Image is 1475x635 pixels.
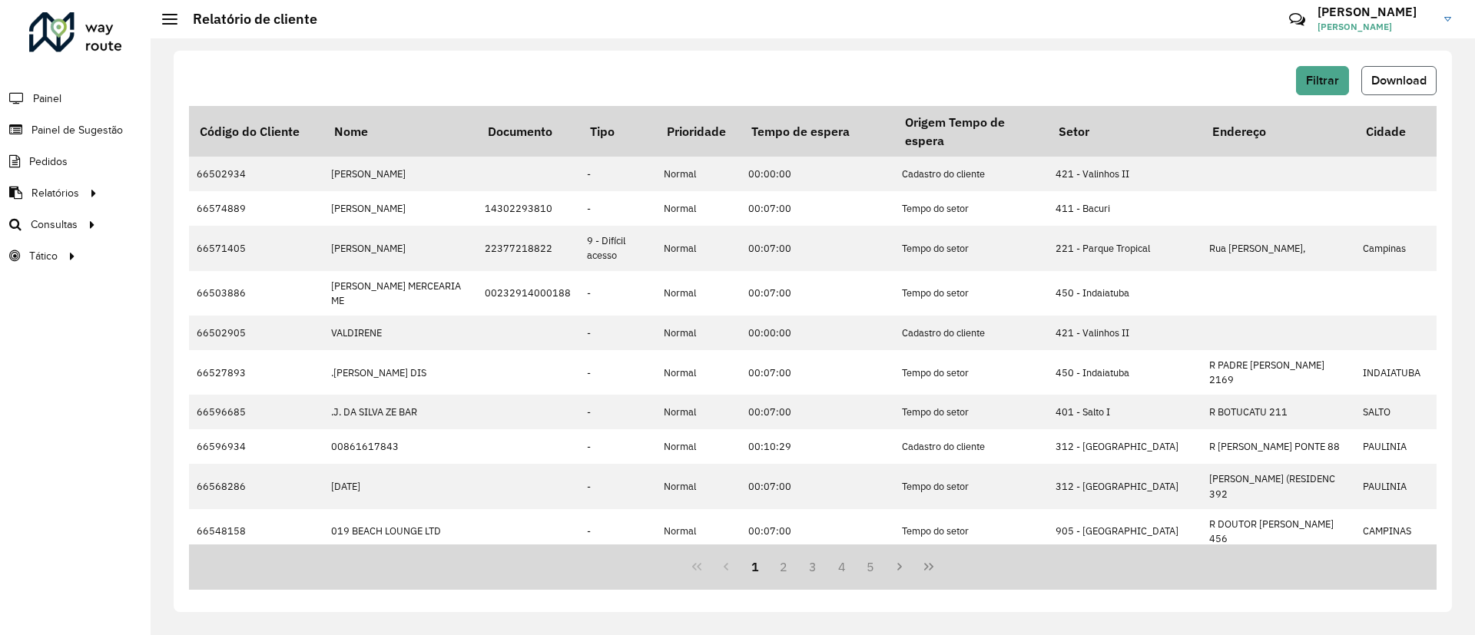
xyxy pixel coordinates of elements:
td: - [579,509,656,554]
button: 2 [769,552,798,581]
td: 411 - Bacuri [1048,191,1202,226]
td: - [579,395,656,429]
td: 00:07:00 [741,191,894,226]
td: 66596934 [189,429,323,464]
span: Download [1371,74,1427,87]
th: Nome [323,106,477,157]
td: 00:07:00 [741,395,894,429]
td: 66568286 [189,464,323,508]
td: R PADRE [PERSON_NAME] 2169 [1202,350,1355,395]
td: Cadastro do cliente [894,157,1048,191]
span: Painel [33,91,61,107]
td: [DATE] [323,464,477,508]
td: Tempo do setor [894,191,1048,226]
td: 312 - [GEOGRAPHIC_DATA] [1048,429,1202,464]
td: 401 - Salto I [1048,395,1202,429]
td: - [579,191,656,226]
td: 00:00:00 [741,157,894,191]
td: 019 BEACH LOUNGE LTD [323,509,477,554]
button: Next Page [885,552,914,581]
td: Normal [656,509,741,554]
th: Tempo de espera [741,106,894,157]
th: Tipo [579,106,656,157]
button: 1 [741,552,770,581]
td: 450 - Indaiatuba [1048,271,1202,316]
td: 00:07:00 [741,464,894,508]
span: Consultas [31,217,78,233]
td: 14302293810 [477,191,579,226]
span: Pedidos [29,154,68,170]
th: Origem Tempo de espera [894,106,1048,157]
td: Tempo do setor [894,509,1048,554]
td: - [579,464,656,508]
td: 450 - Indaiatuba [1048,350,1202,395]
h2: Relatório de cliente [177,11,317,28]
td: .J. DA SILVA ZE BAR [323,395,477,429]
td: 66548158 [189,509,323,554]
span: Relatórios [31,185,79,201]
td: 66502934 [189,157,323,191]
td: R [PERSON_NAME] PONTE 88 [1202,429,1355,464]
td: R DOUTOR [PERSON_NAME] 456 [1202,509,1355,554]
span: Tático [29,248,58,264]
th: Setor [1048,106,1202,157]
td: [PERSON_NAME] [323,191,477,226]
td: Normal [656,157,741,191]
th: Código do Cliente [189,106,323,157]
td: 66571405 [189,226,323,270]
td: 00861617843 [323,429,477,464]
td: - [579,429,656,464]
td: [PERSON_NAME] [323,226,477,270]
th: Prioridade [656,106,741,157]
td: Cadastro do cliente [894,316,1048,350]
button: Last Page [914,552,943,581]
td: Normal [656,226,741,270]
td: [PERSON_NAME] MERCEARIA ME [323,271,477,316]
td: - [579,316,656,350]
td: - [579,157,656,191]
td: .[PERSON_NAME] DIS [323,350,477,395]
td: [PERSON_NAME] (RESIDENC 392 [1202,464,1355,508]
button: 4 [827,552,857,581]
td: [PERSON_NAME] [323,157,477,191]
td: Normal [656,395,741,429]
td: 66596685 [189,395,323,429]
td: 66502905 [189,316,323,350]
td: 421 - Valinhos II [1048,316,1202,350]
td: Cadastro do cliente [894,429,1048,464]
td: 00:07:00 [741,271,894,316]
td: 00:07:00 [741,350,894,395]
td: 421 - Valinhos II [1048,157,1202,191]
td: 905 - [GEOGRAPHIC_DATA] [1048,509,1202,554]
td: 66527893 [189,350,323,395]
td: 66574889 [189,191,323,226]
td: VALDIRENE [323,316,477,350]
td: Normal [656,464,741,508]
td: Normal [656,429,741,464]
td: Normal [656,316,741,350]
td: 00:07:00 [741,226,894,270]
td: Normal [656,271,741,316]
td: Tempo do setor [894,271,1048,316]
span: Painel de Sugestão [31,122,123,138]
td: 00:10:29 [741,429,894,464]
td: Tempo do setor [894,226,1048,270]
td: R BOTUCATU 211 [1202,395,1355,429]
td: Rua [PERSON_NAME], [1202,226,1355,270]
td: 9 - Difícil acesso [579,226,656,270]
th: Documento [477,106,579,157]
td: 66503886 [189,271,323,316]
td: 22377218822 [477,226,579,270]
td: Tempo do setor [894,350,1048,395]
button: Filtrar [1296,66,1349,95]
td: - [579,350,656,395]
span: Filtrar [1306,74,1339,87]
td: Normal [656,191,741,226]
td: 00232914000188 [477,271,579,316]
button: Download [1361,66,1437,95]
td: 312 - [GEOGRAPHIC_DATA] [1048,464,1202,508]
a: Contato Rápido [1281,3,1314,36]
button: 5 [857,552,886,581]
span: [PERSON_NAME] [1318,20,1433,34]
td: Tempo do setor [894,464,1048,508]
